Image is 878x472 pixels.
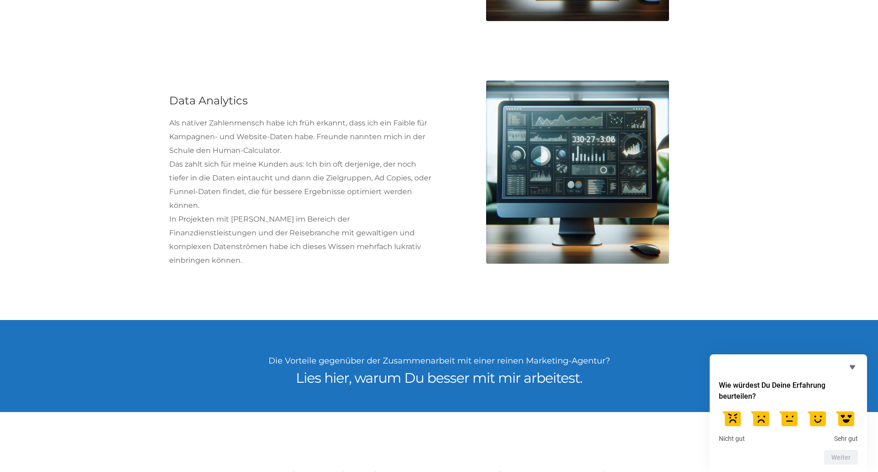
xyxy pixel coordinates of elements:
div: Wie würdest Du Deine Erfahrung beurteilen? Select an option from 1 to 5, with 1 being Nicht gut a... [719,406,858,443]
h4: Die Vorteile gegenüber der Zusammenarbeit mit einer reinen Marketing-Agentur? [162,354,716,367]
p: Das zahlt sich für meine Kunden aus: Ich bin oft derjenige, der noch tiefer in die Daten eintauch... [169,157,432,212]
img: Data Analytics 1 [486,81,669,264]
button: Nächste Frage [824,450,858,465]
a: Lies hier, warum Du besser mit mir arbeitest. [296,369,582,386]
div: Wie würdest Du Deine Erfahrung beurteilen? Select an option from 1 to 5, with 1 being Nicht gut a... [719,362,858,465]
p: In Projekten mit [PERSON_NAME] im Bereich der Finanzdienstleistungen und der Reisebranche mit gew... [169,212,432,267]
span: Sehr gut [834,435,858,443]
button: Umfrage ausblenden [847,362,858,373]
p: Als nativer Zahlenmensch habe ich früh erkannt, dass ich ein Faible für Kampagnen- und Website-Da... [169,116,432,157]
h2: Wie würdest Du Deine Erfahrung beurteilen? Select an option from 1 to 5, with 1 being Nicht gut a... [719,380,858,402]
span: Nicht gut [719,435,745,443]
h3: Data Analytics [169,90,432,112]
